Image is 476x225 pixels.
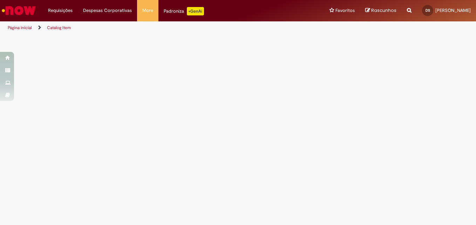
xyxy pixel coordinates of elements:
span: DS [426,8,430,13]
a: Rascunhos [365,7,396,14]
span: [PERSON_NAME] [435,7,471,13]
ul: Trilhas de página [5,21,312,34]
span: Favoritos [335,7,355,14]
a: Catalog Item [47,25,71,30]
span: More [142,7,153,14]
div: Padroniza [164,7,204,15]
p: +GenAi [187,7,204,15]
span: Despesas Corporativas [83,7,132,14]
span: Requisições [48,7,73,14]
img: ServiceNow [1,4,37,18]
a: Página inicial [8,25,32,30]
span: Rascunhos [371,7,396,14]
